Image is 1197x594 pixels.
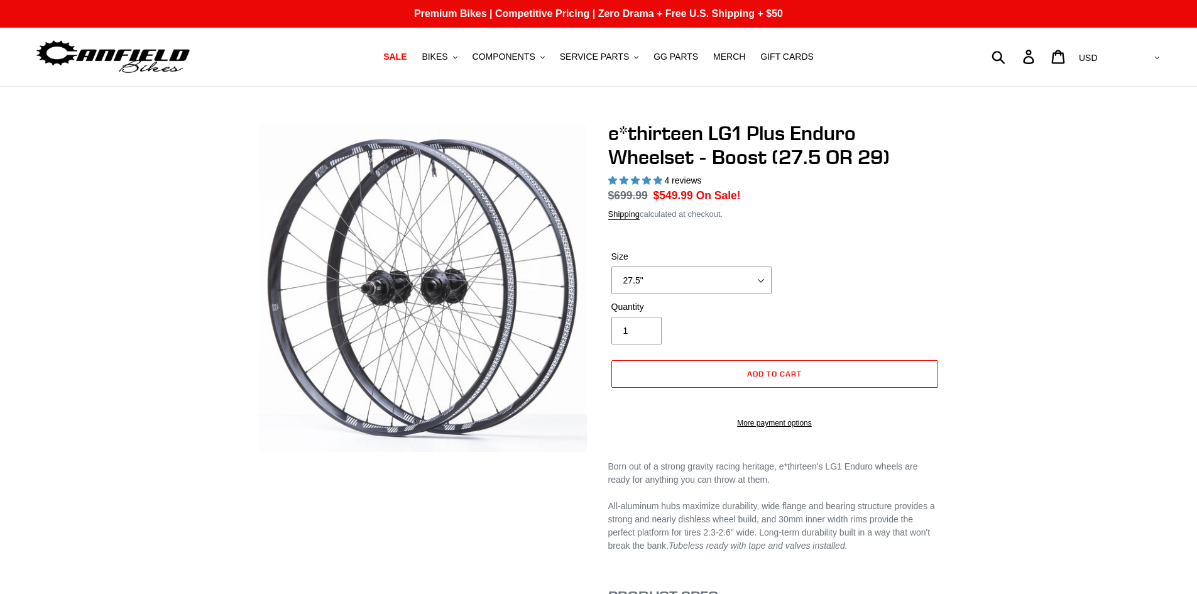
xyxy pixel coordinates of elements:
h1: e*thirteen LG1 Plus Enduro Wheelset - Boost (27.5 OR 29) [608,121,941,170]
span: GIFT CARDS [760,52,814,62]
span: SERVICE PARTS [560,52,629,62]
span: COMPONENTS [473,52,535,62]
a: MERCH [707,48,752,65]
a: GG PARTS [647,48,704,65]
span: MERCH [713,52,745,62]
label: Size [611,250,772,263]
a: Shipping [608,209,640,220]
div: Born out of a strong gravity racing heritage, e*thirteen's LG1 Enduro wheels are ready for anythi... [608,460,941,487]
span: $549.99 [653,189,693,202]
button: Add to cart [611,360,938,388]
span: 5.00 stars [608,175,665,185]
img: Canfield Bikes [35,37,192,77]
a: GIFT CARDS [754,48,820,65]
a: SALE [377,48,413,65]
input: Search [998,43,1030,70]
button: COMPONENTS [466,48,551,65]
button: SERVICE PARTS [554,48,645,65]
span: 4 reviews [664,175,701,185]
div: calculated at checkout. [608,208,941,221]
span: On Sale! [696,187,741,204]
span: GG PARTS [653,52,698,62]
a: More payment options [611,417,938,429]
button: BIKES [415,48,463,65]
span: SALE [383,52,407,62]
label: Quantity [611,300,772,314]
span: BIKES [422,52,447,62]
p: All-aluminum hubs maximize durability, wide flange and bearing structure provides a strong and ne... [608,500,941,553]
em: Tubeless ready with tape and valves installed. [669,541,848,551]
s: $699.99 [608,189,648,202]
span: Add to cart [747,369,802,378]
